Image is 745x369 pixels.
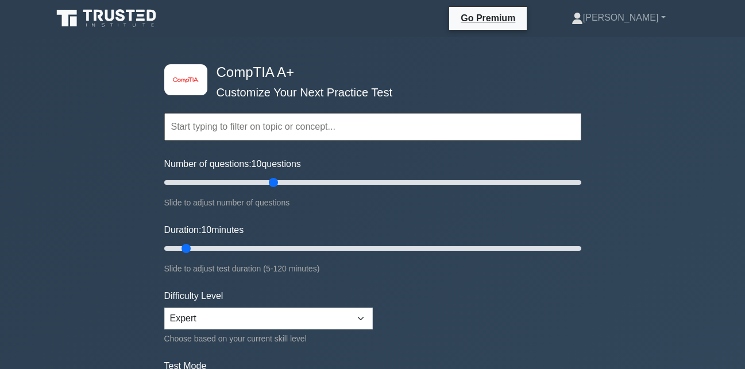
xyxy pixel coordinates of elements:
h4: CompTIA A+ [212,64,525,81]
div: Choose based on your current skill level [164,332,373,345]
a: [PERSON_NAME] [544,6,693,29]
span: 10 [252,159,262,169]
label: Difficulty Level [164,289,223,303]
label: Number of questions: questions [164,157,301,171]
label: Duration: minutes [164,223,244,237]
span: 10 [201,225,211,235]
input: Start typing to filter on topic or concept... [164,113,581,141]
div: Slide to adjust number of questions [164,196,581,209]
a: Go Premium [454,11,522,25]
div: Slide to adjust test duration (5-120 minutes) [164,262,581,275]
